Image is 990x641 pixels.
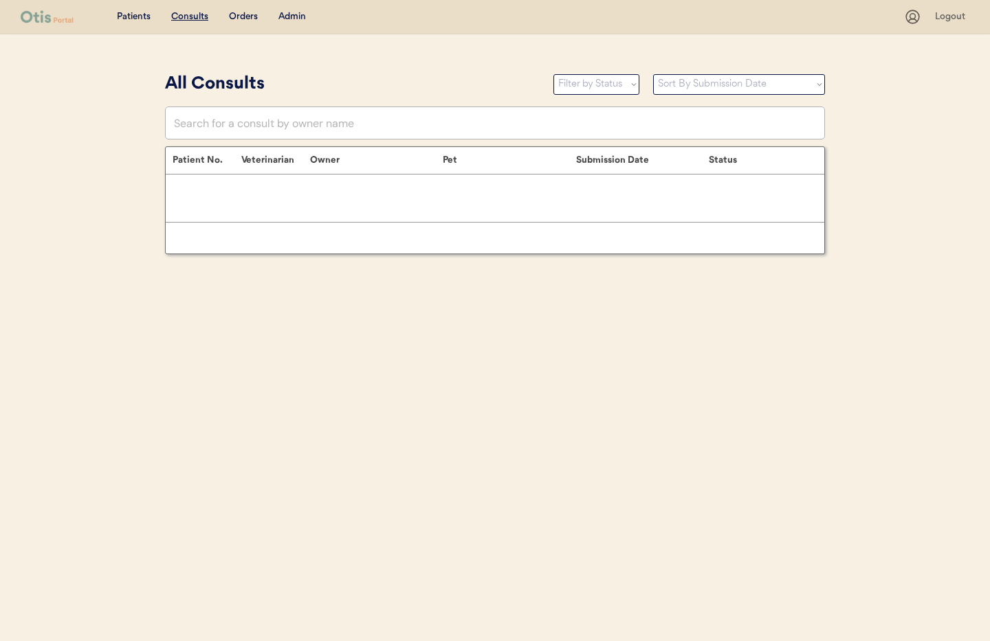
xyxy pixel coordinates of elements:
[173,155,241,166] div: Patient No.
[576,155,709,166] div: Submission Date
[443,155,575,166] div: Pet
[165,71,540,98] div: All Consults
[229,10,258,24] div: Orders
[165,106,825,139] input: Search for a consult by owner name
[241,155,310,166] div: Veterinarian
[709,155,811,166] div: Status
[278,10,306,24] div: Admin
[935,10,969,24] div: Logout
[310,155,443,166] div: Owner
[117,10,151,24] div: Patients
[171,12,208,21] u: Consults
